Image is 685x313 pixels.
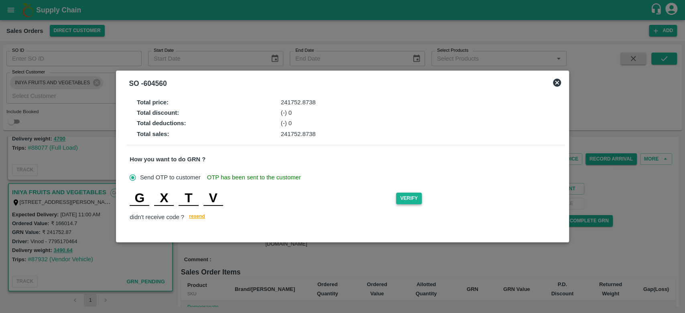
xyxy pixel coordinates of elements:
[140,173,201,182] span: Send OTP to customer
[137,110,179,116] strong: Total discount :
[184,212,210,222] button: resend
[130,156,205,163] strong: How you want to do GRN ?
[207,173,301,182] span: OTP has been sent to the customer
[137,120,186,126] strong: Total deductions :
[137,131,169,137] strong: Total sales :
[137,99,169,106] strong: Total price :
[396,193,422,204] button: Verify
[129,78,167,89] div: SO - 604560
[281,110,292,116] span: (-) 0
[281,99,316,106] span: 241752.8738
[281,131,316,137] span: 241752.8738
[189,212,205,221] span: resend
[130,212,561,222] div: didn't receive code ?
[281,120,292,126] span: (-) 0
